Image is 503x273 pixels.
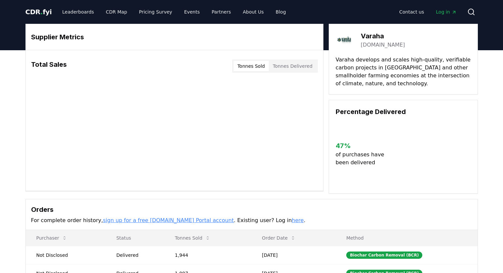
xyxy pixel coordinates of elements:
a: CDR.fyi [25,7,52,17]
span: CDR fyi [25,8,52,16]
p: For complete order history, . Existing user? Log in . [31,216,472,224]
a: Blog [271,6,291,18]
button: Tonnes Sold [233,61,269,71]
p: of purchases have been delivered [336,151,390,167]
img: Varaha-logo [336,31,354,49]
a: Pricing Survey [134,6,177,18]
td: [DATE] [251,246,336,264]
a: [DOMAIN_NAME] [361,41,405,49]
p: Status [111,235,159,241]
nav: Main [394,6,462,18]
h3: Orders [31,205,472,214]
h3: Varaha [361,31,405,41]
button: Tonnes Delivered [269,61,316,71]
a: CDR Map [101,6,132,18]
a: Contact us [394,6,429,18]
a: Log in [431,6,462,18]
a: Events [179,6,205,18]
a: Leaderboards [57,6,99,18]
a: sign up for a free [DOMAIN_NAME] Portal account [103,217,234,223]
button: Order Date [257,231,301,245]
span: . [40,8,43,16]
p: Method [341,235,472,241]
h3: Total Sales [31,59,67,73]
div: Biochar Carbon Removal (BCR) [346,252,422,259]
a: About Us [237,6,269,18]
nav: Main [57,6,291,18]
a: here [292,217,304,223]
span: Log in [436,9,456,15]
p: Varaha develops and scales high-quality, verifiable carbon projects in [GEOGRAPHIC_DATA] and othe... [336,56,471,88]
h3: 47 % [336,141,390,151]
button: Purchaser [31,231,72,245]
h3: Percentage Delivered [336,107,471,117]
button: Tonnes Sold [170,231,216,245]
a: Partners [206,6,236,18]
td: 1,944 [164,246,251,264]
td: Not Disclosed [26,246,106,264]
div: Delivered [116,252,159,258]
h3: Supplier Metrics [31,32,318,42]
